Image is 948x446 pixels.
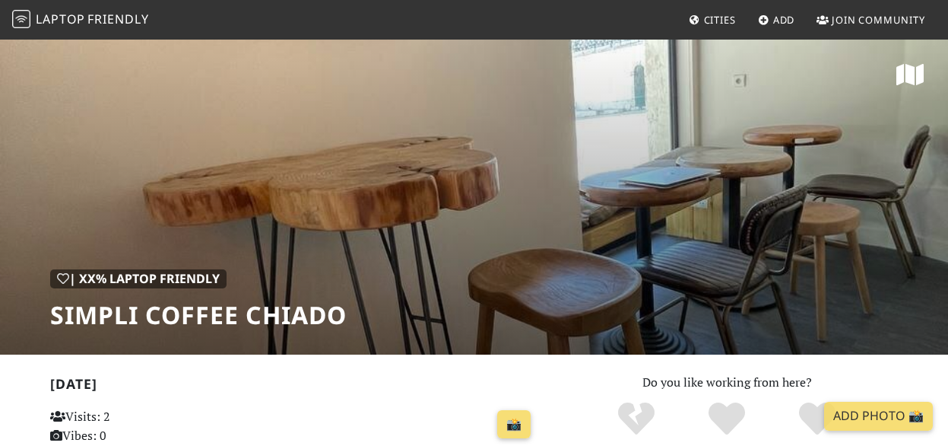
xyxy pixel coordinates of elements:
div: | XX% Laptop Friendly [50,269,227,289]
a: LaptopFriendly LaptopFriendly [12,7,149,33]
span: Add [773,13,795,27]
span: Friendly [87,11,148,27]
div: Yes [682,400,772,438]
img: LaptopFriendly [12,10,30,28]
h1: Simpli Coffee Chiado [50,301,347,330]
a: Add Photo 📸 [824,402,933,431]
p: Visits: 2 Vibes: 0 [50,407,201,446]
span: Cities [704,13,736,27]
p: Do you like working from here? [556,373,899,393]
a: Cities [683,6,742,33]
span: Laptop [36,11,85,27]
span: Join Community [832,13,925,27]
a: 📸 [497,410,531,439]
a: Add [752,6,801,33]
div: Definitely! [772,400,862,438]
h2: [DATE] [50,376,537,398]
a: Join Community [810,6,931,33]
div: No [591,400,682,438]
